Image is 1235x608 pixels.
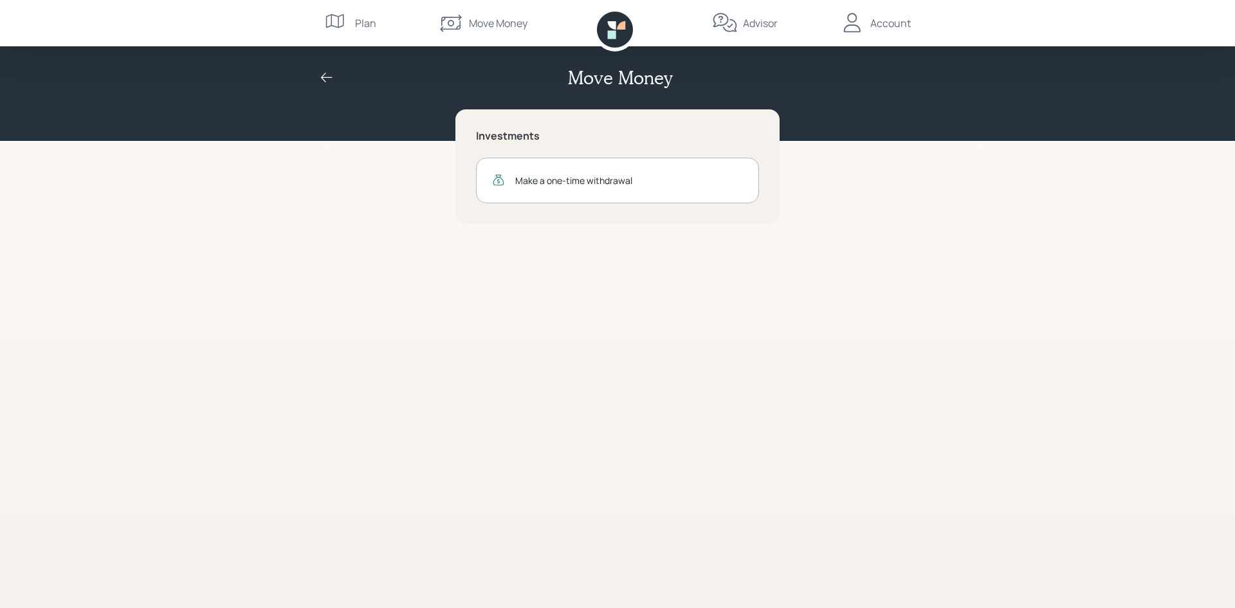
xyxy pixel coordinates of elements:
div: Move Money [469,15,527,31]
div: Make a one-time withdrawal [515,174,743,187]
div: Account [870,15,911,31]
h5: Investments [476,130,759,142]
div: Advisor [743,15,778,31]
div: Plan [355,15,376,31]
h2: Move Money [568,67,672,89]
